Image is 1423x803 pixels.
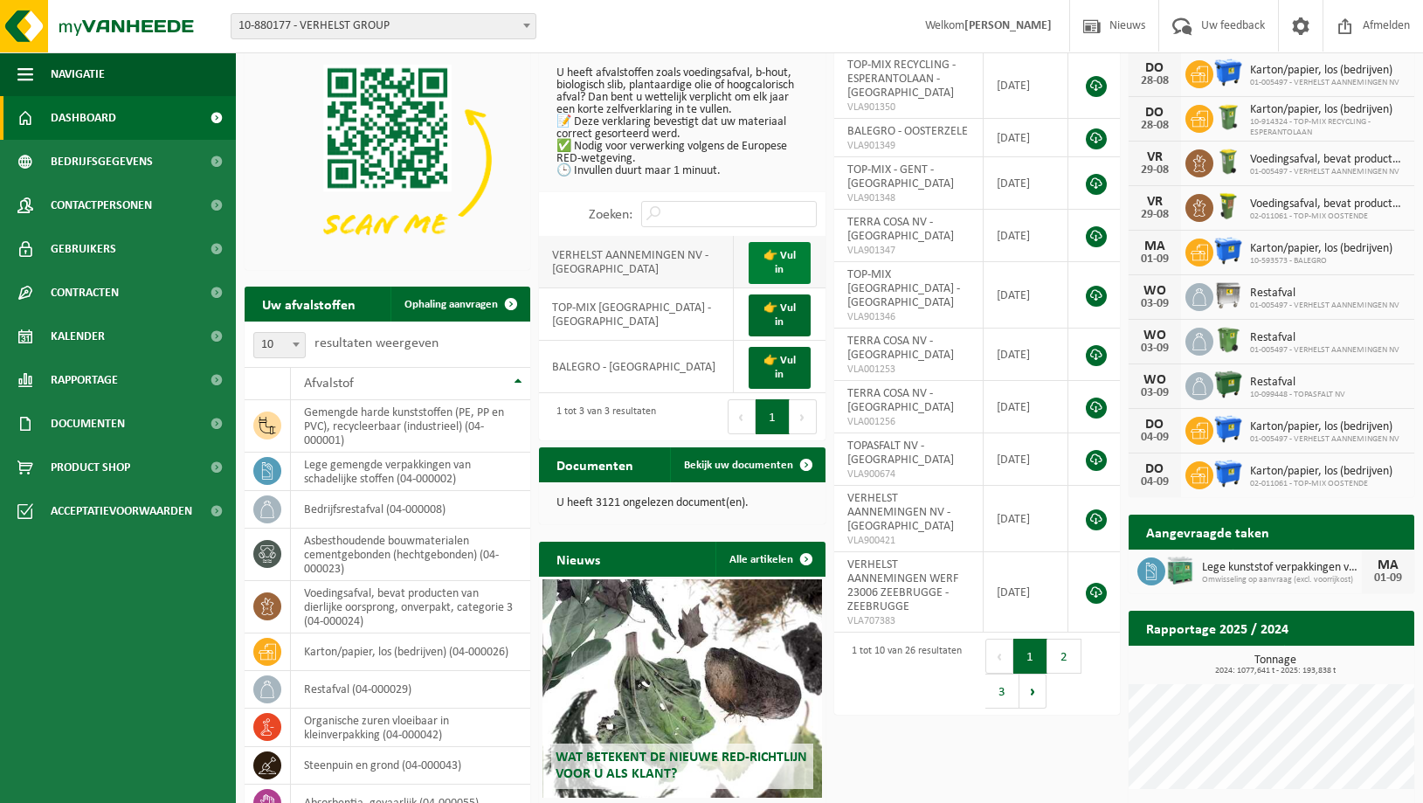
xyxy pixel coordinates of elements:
span: VLA901348 [847,191,971,205]
div: 28-08 [1137,75,1172,87]
span: Restafval [1250,287,1399,301]
span: TOPASFALT NV - [GEOGRAPHIC_DATA] [847,440,954,467]
div: MA [1371,558,1406,572]
img: WB-1100-GAL-GY-02 [1213,280,1243,310]
img: WB-1100-HPE-BE-01 [1213,414,1243,444]
span: TERRA COSA NV - [GEOGRAPHIC_DATA] [847,335,954,362]
span: VLA901350 [847,100,971,114]
span: 10-880177 - VERHELST GROUP [231,14,535,38]
span: 01-005497 - VERHELST AANNEMINGEN NV [1250,301,1399,311]
span: VERHELST AANNEMINGEN NV - [GEOGRAPHIC_DATA] [847,492,954,533]
img: PB-HB-1400-HPE-GN-11 [1165,554,1195,586]
div: WO [1137,284,1172,298]
span: Lege kunststof verpakkingen van olie [1202,561,1362,575]
img: WB-1100-HPE-BE-01 [1213,459,1243,488]
span: 01-005497 - VERHELST AANNEMINGEN NV [1250,78,1399,88]
div: 03-09 [1137,387,1172,399]
span: Documenten [51,402,125,446]
td: [DATE] [984,52,1067,119]
img: WB-0370-HPE-GN-50 [1213,325,1243,355]
td: [DATE] [984,210,1067,262]
span: Voedingsafval, bevat producten van dierlijke oorsprong, onverpakt, categorie 3 [1250,197,1406,211]
div: WO [1137,329,1172,343]
span: Wat betekent de nieuwe RED-richtlijn voor u als klant? [556,751,807,781]
h3: Tonnage [1137,654,1414,675]
div: DO [1137,61,1172,75]
img: WB-1100-HPE-BE-01 [1213,236,1243,266]
div: 29-08 [1137,209,1172,221]
td: lege gemengde verpakkingen van schadelijke stoffen (04-000002) [291,453,530,491]
h2: Uw afvalstoffen [245,287,373,321]
span: VLA001253 [847,363,971,377]
span: Karton/papier, los (bedrijven) [1250,64,1399,78]
span: Restafval [1250,376,1345,390]
span: 10 [253,332,306,358]
span: TERRA COSA NV - [GEOGRAPHIC_DATA] [847,387,954,414]
span: Restafval [1250,331,1399,345]
a: Ophaling aanvragen [390,287,528,322]
td: [DATE] [984,329,1067,381]
div: 28-08 [1137,120,1172,132]
div: 29-08 [1137,164,1172,177]
button: Previous [985,639,1013,674]
a: Bekijk rapportage [1284,645,1413,680]
span: TOP-MIX RECYCLING - ESPERANTOLAAN - [GEOGRAPHIC_DATA] [847,59,956,100]
td: restafval (04-000029) [291,671,530,709]
span: Bedrijfsgegevens [51,140,153,183]
span: VLA901346 [847,310,971,324]
span: 10-593573 - BALEGRO [1250,256,1392,267]
div: 03-09 [1137,343,1172,355]
td: [DATE] [984,157,1067,210]
img: Download de VHEPlus App [245,52,530,267]
span: 10-914324 - TOP-MIX RECYCLING - ESPERANTOLAAN [1250,117,1406,138]
span: Contracten [51,271,119,315]
img: WB-0140-HPE-GN-50 [1213,147,1243,177]
span: VLA901347 [847,244,971,258]
img: WB-0060-HPE-GN-50 [1213,191,1243,221]
td: VERHELST AANNEMINGEN NV - [GEOGRAPHIC_DATA] [539,236,734,288]
img: WB-1100-HPE-BE-01 [1213,58,1243,87]
button: 1 [1013,639,1047,674]
button: Next [1019,674,1047,709]
td: organische zuren vloeibaar in kleinverpakking (04-000042) [291,709,530,747]
td: karton/papier, los (bedrijven) (04-000026) [291,633,530,671]
span: Acceptatievoorwaarden [51,489,192,533]
span: Voedingsafval, bevat producten van dierlijke oorsprong, onverpakt, categorie 3 [1250,153,1406,167]
span: TOP-MIX [GEOGRAPHIC_DATA] - [GEOGRAPHIC_DATA] [847,268,960,309]
td: [DATE] [984,119,1067,157]
div: 01-09 [1137,253,1172,266]
label: Zoeken: [589,208,632,222]
div: 1 tot 10 van 26 resultaten [843,637,962,710]
td: TOP-MIX [GEOGRAPHIC_DATA] - [GEOGRAPHIC_DATA] [539,288,734,341]
span: Navigatie [51,52,105,96]
span: TERRA COSA NV - [GEOGRAPHIC_DATA] [847,216,954,243]
span: Rapportage [51,358,118,402]
td: bedrijfsrestafval (04-000008) [291,491,530,529]
img: WB-1100-HPE-GN-01 [1213,370,1243,399]
td: steenpuin en grond (04-000043) [291,747,530,785]
h2: Nieuws [539,542,618,576]
td: voedingsafval, bevat producten van dierlijke oorsprong, onverpakt, categorie 3 (04-000024) [291,581,530,633]
div: MA [1137,239,1172,253]
div: DO [1137,418,1172,432]
div: 03-09 [1137,298,1172,310]
span: 10-099448 - TOPASFALT NV [1250,390,1345,400]
div: DO [1137,106,1172,120]
span: 10 [254,333,305,357]
span: 10-880177 - VERHELST GROUP [231,13,536,39]
button: 3 [985,674,1019,709]
h2: Aangevraagde taken [1129,515,1287,549]
span: Contactpersonen [51,183,152,227]
a: 👉 Vul in [749,294,810,336]
span: Karton/papier, los (bedrijven) [1250,465,1392,479]
span: Dashboard [51,96,116,140]
button: Next [790,399,817,434]
div: DO [1137,462,1172,476]
td: BALEGRO - [GEOGRAPHIC_DATA] [539,341,734,393]
button: 2 [1047,639,1081,674]
p: U heeft afvalstoffen zoals voedingsafval, b-hout, biologisch slib, plantaardige olie of hoogcalor... [556,67,807,177]
div: 01-09 [1371,572,1406,585]
span: 01-005497 - VERHELST AANNEMINGEN NV [1250,167,1406,177]
td: [DATE] [984,381,1067,433]
span: BALEGRO - OOSTERZELE [847,125,968,138]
